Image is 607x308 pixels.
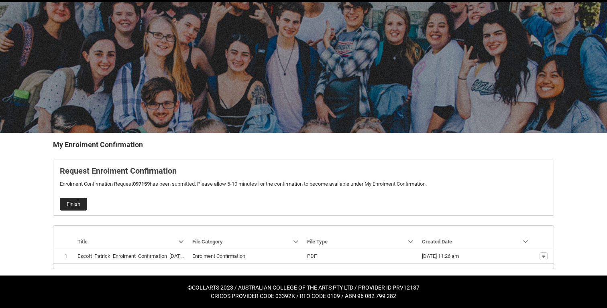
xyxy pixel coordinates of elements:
lightning-base-formatted-text: PDF [307,253,317,259]
lightning-base-formatted-text: Escott_Patrick_Enrolment_Confirmation_[DATE] 31, 2025.pdf [77,253,214,259]
b: My Enrolment Confirmation [53,140,143,149]
article: REDU_Generate_Enrolment_Confirmation flow [53,160,554,216]
button: Finish [60,198,87,211]
b: 097159 [133,181,150,187]
b: Request Enrolment Confirmation [60,166,177,176]
p: Enrolment Confirmation Request has been submitted. Please allow 5-10 minutes for the confirmation... [60,180,547,188]
lightning-base-formatted-text: Enrolment Confirmation [192,253,245,259]
lightning-formatted-date-time: [DATE] 11:26 am [422,253,459,259]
